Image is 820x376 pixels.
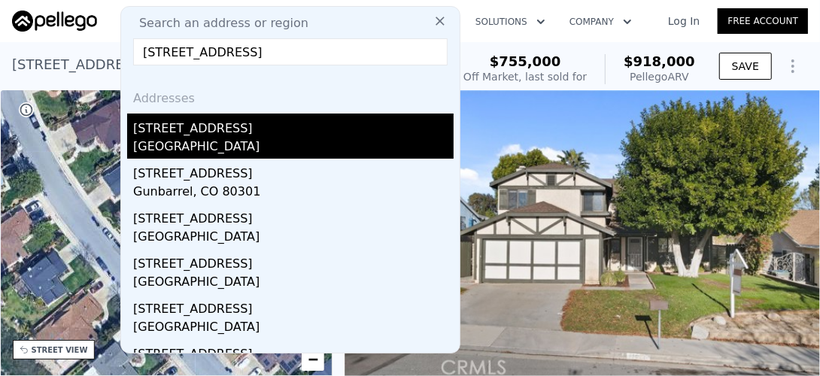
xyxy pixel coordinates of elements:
div: [STREET_ADDRESS] [133,249,454,273]
button: SAVE [719,53,772,80]
button: Company [557,8,644,35]
a: Free Account [718,8,808,34]
div: [GEOGRAPHIC_DATA] [133,138,454,159]
input: Enter an address, city, region, neighborhood or zip code [133,38,448,65]
span: − [308,350,318,368]
span: $755,000 [490,53,561,69]
a: Zoom out [302,348,324,371]
div: Pellego ARV [624,69,695,84]
div: [GEOGRAPHIC_DATA] [133,318,454,339]
span: $918,000 [624,53,695,69]
div: [GEOGRAPHIC_DATA] [133,228,454,249]
div: [STREET_ADDRESS] [133,159,454,183]
div: [STREET_ADDRESS] [133,339,454,363]
span: Search an address or region [127,14,308,32]
div: Off Market, last sold for [463,69,587,84]
a: Log In [650,14,718,29]
div: STREET VIEW [32,344,88,356]
img: Pellego [12,11,97,32]
div: [GEOGRAPHIC_DATA] [133,273,454,294]
div: [STREET_ADDRESS] [133,204,454,228]
button: Show Options [778,51,808,81]
div: Addresses [127,77,454,114]
div: [STREET_ADDRESS] [133,114,454,138]
button: Solutions [463,8,557,35]
div: Gunbarrel, CO 80301 [133,183,454,204]
div: [STREET_ADDRESS] , Santa Clarita , CA 91354 [12,54,317,75]
div: [STREET_ADDRESS] [133,294,454,318]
